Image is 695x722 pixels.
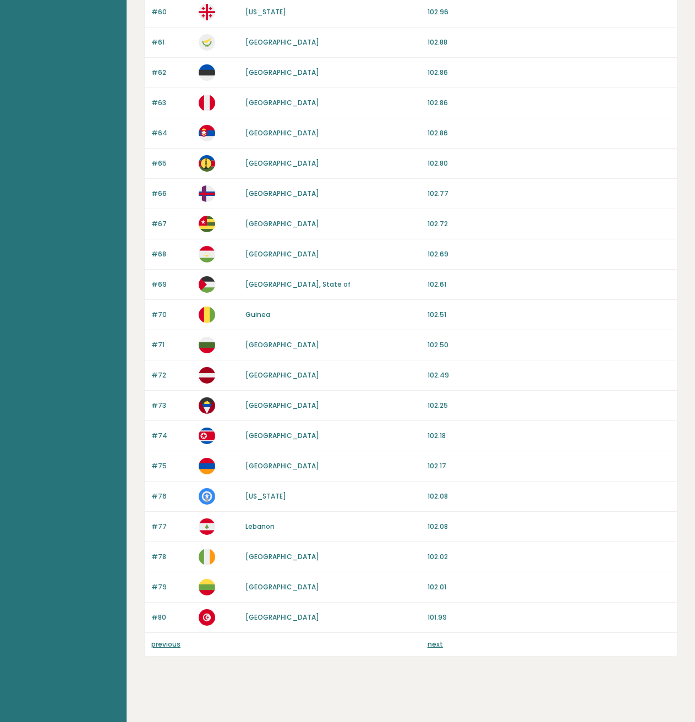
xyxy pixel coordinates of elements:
p: #69 [151,280,192,289]
a: previous [151,639,180,649]
a: [GEOGRAPHIC_DATA] [245,68,319,77]
p: #67 [151,219,192,229]
p: 102.86 [428,68,670,78]
p: 102.61 [428,280,670,289]
img: lb.svg [199,518,215,535]
p: #68 [151,249,192,259]
img: pe.svg [199,95,215,111]
p: 102.49 [428,370,670,380]
p: #73 [151,401,192,411]
p: #79 [151,582,192,592]
p: 102.17 [428,461,670,471]
p: 102.86 [428,98,670,108]
a: [US_STATE] [245,491,286,501]
p: 102.50 [428,340,670,350]
p: 102.02 [428,552,670,562]
a: [GEOGRAPHIC_DATA] [245,158,319,168]
p: 102.69 [428,249,670,259]
img: lt.svg [199,579,215,595]
img: rs.svg [199,125,215,141]
p: 102.72 [428,219,670,229]
img: gn.svg [199,307,215,323]
a: Lebanon [245,522,275,531]
a: [GEOGRAPHIC_DATA] [245,128,319,138]
p: #71 [151,340,192,350]
a: [GEOGRAPHIC_DATA] [245,552,319,561]
img: nc.svg [199,155,215,172]
p: #60 [151,7,192,17]
img: mp.svg [199,488,215,505]
p: #66 [151,189,192,199]
img: ag.svg [199,397,215,414]
img: ee.svg [199,64,215,81]
p: #80 [151,612,192,622]
a: [GEOGRAPHIC_DATA] [245,249,319,259]
p: #77 [151,522,192,532]
p: #72 [151,370,192,380]
p: 102.86 [428,128,670,138]
p: #65 [151,158,192,168]
a: [US_STATE] [245,7,286,17]
p: 102.25 [428,401,670,411]
p: 102.08 [428,491,670,501]
a: [GEOGRAPHIC_DATA] [245,582,319,592]
p: #62 [151,68,192,78]
a: [GEOGRAPHIC_DATA] [245,340,319,349]
a: [GEOGRAPHIC_DATA] [245,612,319,622]
p: #63 [151,98,192,108]
img: ie.svg [199,549,215,565]
p: #75 [151,461,192,471]
a: [GEOGRAPHIC_DATA] [245,189,319,198]
p: #76 [151,491,192,501]
img: cy.svg [199,34,215,51]
p: 102.96 [428,7,670,17]
p: #64 [151,128,192,138]
a: [GEOGRAPHIC_DATA] [245,370,319,380]
p: 102.18 [428,431,670,441]
p: 102.77 [428,189,670,199]
img: am.svg [199,458,215,474]
p: 102.51 [428,310,670,320]
a: [GEOGRAPHIC_DATA] [245,219,319,228]
p: #74 [151,431,192,441]
p: 102.01 [428,582,670,592]
img: tn.svg [199,609,215,626]
a: Guinea [245,310,270,319]
img: tj.svg [199,246,215,262]
img: bg.svg [199,337,215,353]
a: [GEOGRAPHIC_DATA] [245,37,319,47]
img: tg.svg [199,216,215,232]
p: #70 [151,310,192,320]
img: fo.svg [199,185,215,202]
a: [GEOGRAPHIC_DATA] [245,461,319,471]
p: 102.08 [428,522,670,532]
img: ps.svg [199,276,215,293]
p: 101.99 [428,612,670,622]
img: kp.svg [199,428,215,444]
a: [GEOGRAPHIC_DATA] [245,401,319,410]
img: ge.svg [199,4,215,20]
a: [GEOGRAPHIC_DATA] [245,98,319,107]
p: 102.88 [428,37,670,47]
p: #78 [151,552,192,562]
img: lv.svg [199,367,215,384]
a: next [428,639,443,649]
a: [GEOGRAPHIC_DATA], State of [245,280,351,289]
p: #61 [151,37,192,47]
a: [GEOGRAPHIC_DATA] [245,431,319,440]
p: 102.80 [428,158,670,168]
